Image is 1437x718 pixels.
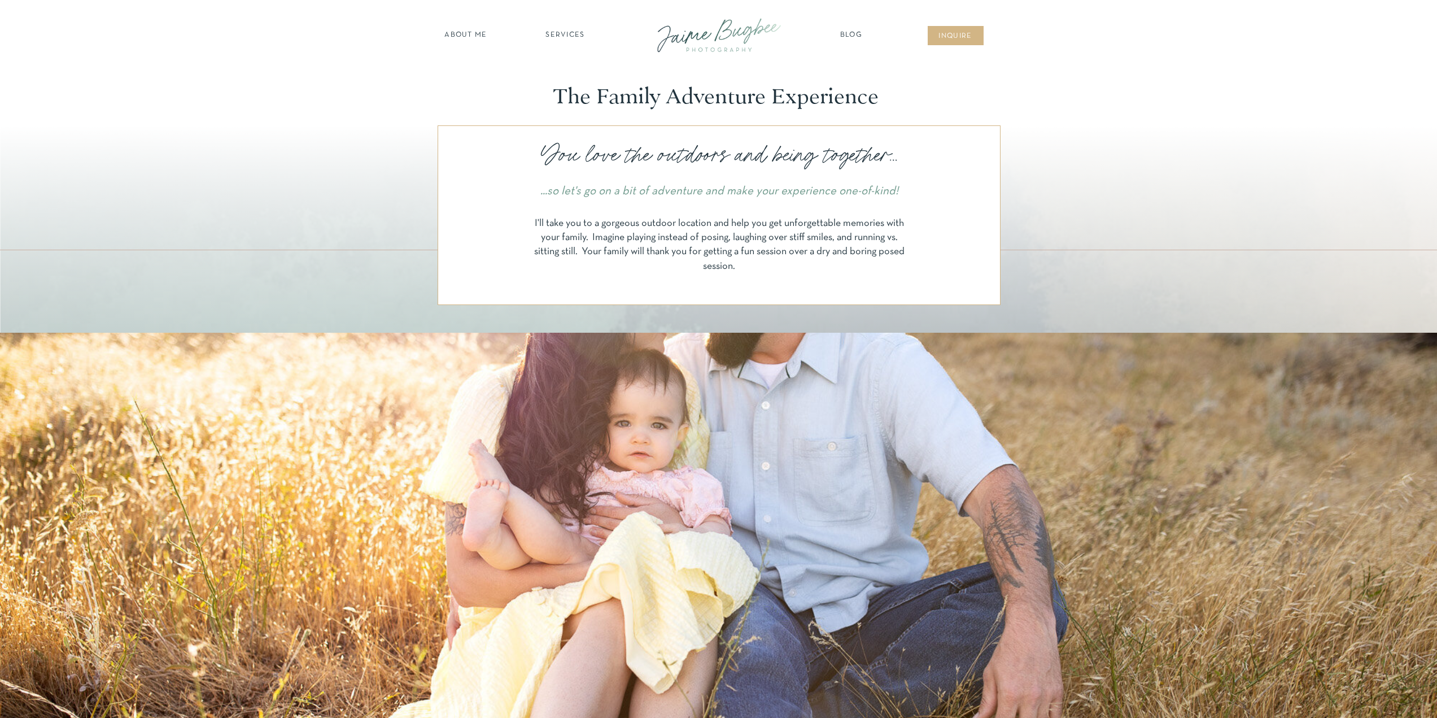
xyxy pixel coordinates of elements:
i: ...so let's go on a bit of adventure and make your experience one-of-kind! [540,186,898,197]
a: SERVICES [534,30,597,41]
p: The Family Adventure Experience [553,84,884,110]
a: about ME [442,30,491,41]
a: inqUIre [933,31,979,42]
a: Blog [837,30,866,41]
p: I'll take you to a gorgeous outdoor location and help you get unforgettable memories with your fa... [531,216,907,280]
p: You love the outdoors and being together... [527,139,911,171]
